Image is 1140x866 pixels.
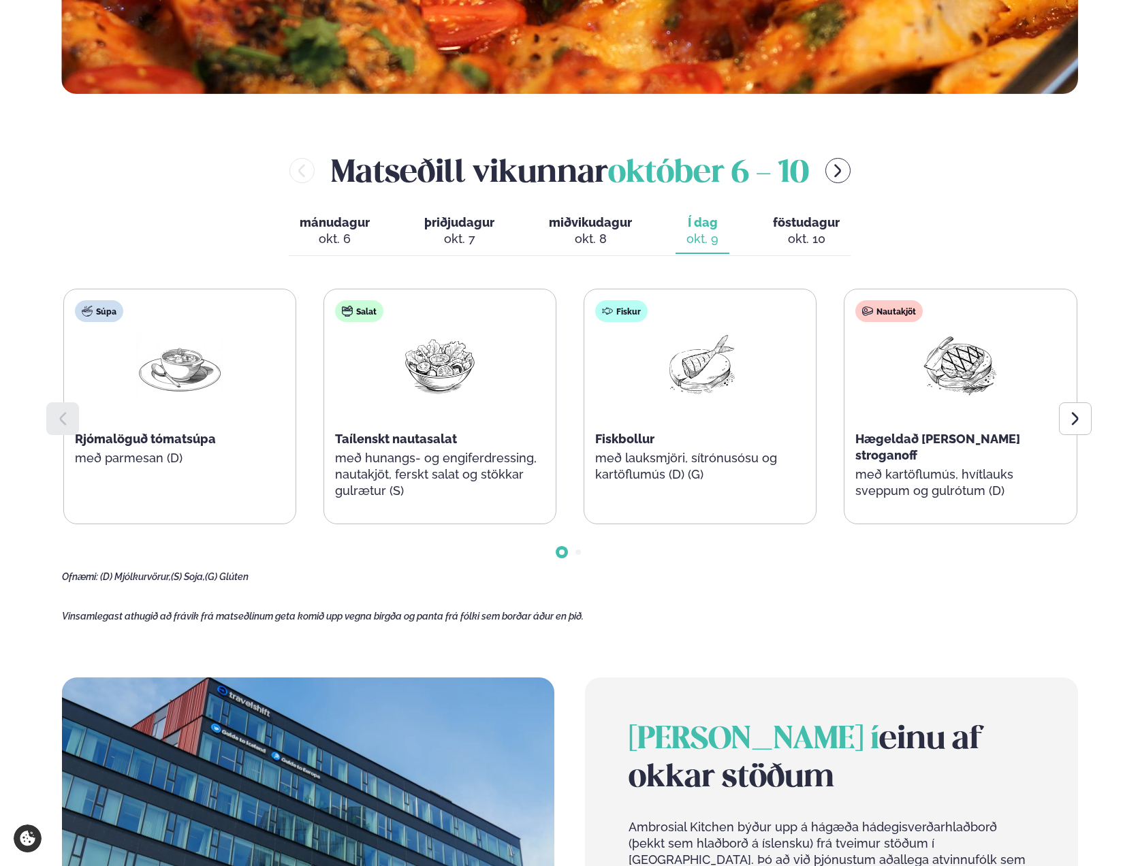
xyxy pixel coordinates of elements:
[595,450,805,483] p: með lauksmjöri, sítrónusósu og kartöflumús (D) (G)
[686,231,718,247] div: okt. 9
[136,333,223,396] img: Soup.png
[289,158,315,183] button: menu-btn-left
[335,432,457,446] span: Taílenskt nautasalat
[686,214,718,231] span: Í dag
[773,215,840,229] span: föstudagur
[205,571,249,582] span: (G) Glúten
[75,300,123,322] div: Súpa
[538,209,643,254] button: miðvikudagur okt. 8
[862,306,873,317] img: beef.svg
[825,158,851,183] button: menu-btn-right
[300,215,370,229] span: mánudagur
[549,215,632,229] span: miðvikudagur
[62,571,98,582] span: Ofnæmi:
[335,450,545,499] p: með hunangs- og engiferdressing, nautakjöt, ferskt salat og stökkar gulrætur (S)
[14,824,42,852] a: Cookie settings
[595,300,648,322] div: Fiskur
[335,300,383,322] div: Salat
[575,549,581,555] span: Go to slide 2
[171,571,205,582] span: (S) Soja,
[413,209,505,254] button: þriðjudagur okt. 7
[300,231,370,247] div: okt. 6
[602,306,613,317] img: fish.svg
[629,725,879,755] span: [PERSON_NAME] í
[656,333,744,396] img: Fish.png
[773,231,840,247] div: okt. 10
[855,466,1065,499] p: með kartöflumús, hvítlauks sveppum og gulrótum (D)
[289,209,381,254] button: mánudagur okt. 6
[100,571,171,582] span: (D) Mjólkurvörur,
[559,549,565,555] span: Go to slide 1
[762,209,851,254] button: föstudagur okt. 10
[62,611,584,622] span: Vinsamlegast athugið að frávik frá matseðlinum geta komið upp vegna birgða og panta frá fólki sem...
[917,333,1004,396] img: Beef-Meat.png
[424,215,494,229] span: þriðjudagur
[855,432,1020,462] span: Hægeldað [PERSON_NAME] stroganoff
[855,300,923,322] div: Nautakjöt
[75,450,285,466] p: með parmesan (D)
[424,231,494,247] div: okt. 7
[608,159,809,189] span: október 6 - 10
[595,432,654,446] span: Fiskbollur
[342,306,353,317] img: salad.svg
[629,721,1034,797] h2: einu af okkar stöðum
[331,148,809,193] h2: Matseðill vikunnar
[75,432,216,446] span: Rjómalöguð tómatsúpa
[549,231,632,247] div: okt. 8
[676,209,729,254] button: Í dag okt. 9
[82,306,93,317] img: soup.svg
[396,333,484,396] img: Salad.png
